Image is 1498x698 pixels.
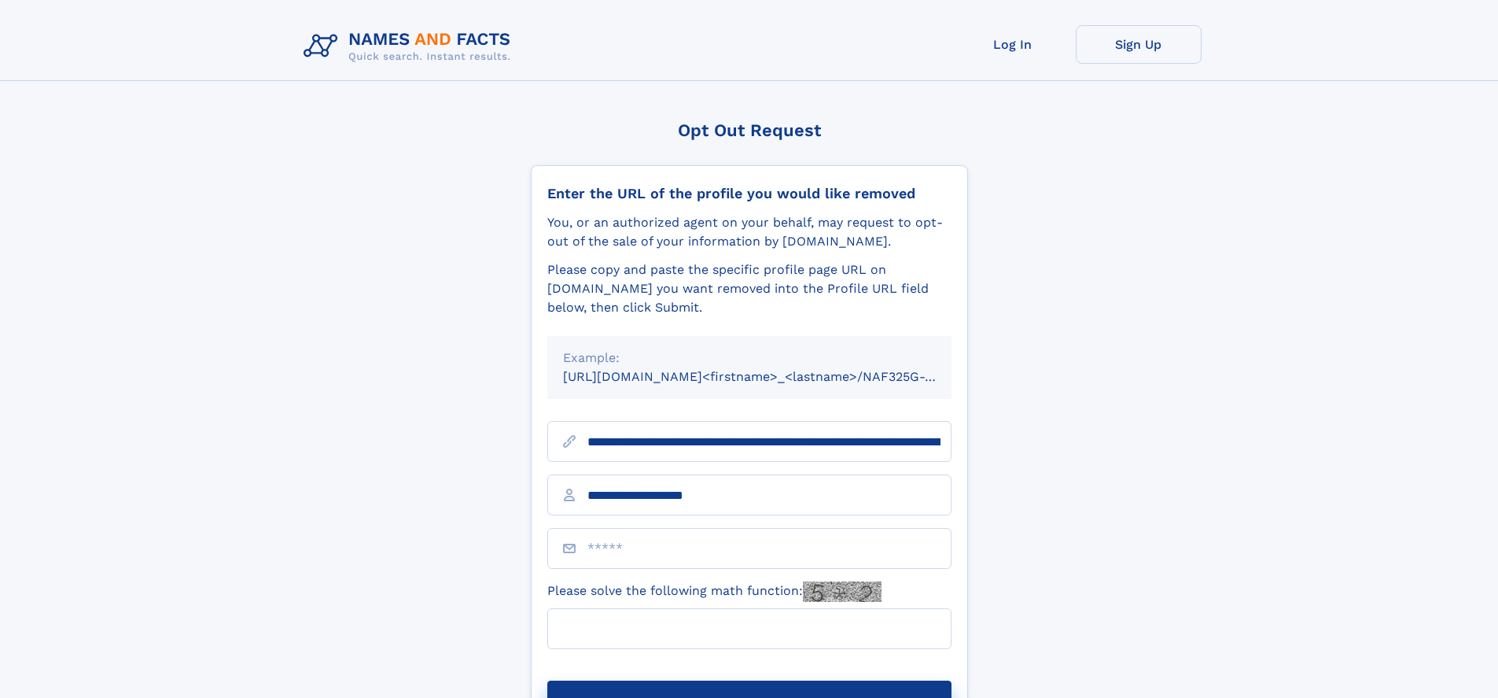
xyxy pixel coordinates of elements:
[950,25,1076,64] a: Log In
[297,25,524,68] img: Logo Names and Facts
[547,582,882,602] label: Please solve the following math function:
[547,260,951,317] div: Please copy and paste the specific profile page URL on [DOMAIN_NAME] you want removed into the Pr...
[547,185,951,202] div: Enter the URL of the profile you would like removed
[563,349,936,367] div: Example:
[547,213,951,251] div: You, or an authorized agent on your behalf, may request to opt-out of the sale of your informatio...
[531,120,968,140] div: Opt Out Request
[563,369,981,384] small: [URL][DOMAIN_NAME]<firstname>_<lastname>/NAF325G-xxxxxxxx
[1076,25,1202,64] a: Sign Up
